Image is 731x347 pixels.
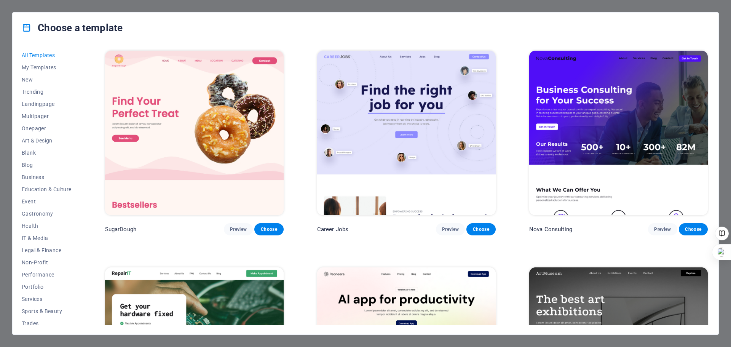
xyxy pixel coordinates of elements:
button: My Templates [22,61,72,74]
span: Trades [22,320,72,326]
span: Blank [22,150,72,156]
img: Nova Consulting [529,51,708,215]
button: Art & Design [22,134,72,147]
span: Gastronomy [22,211,72,217]
button: Health [22,220,72,232]
button: Legal & Finance [22,244,72,256]
button: Education & Culture [22,183,72,195]
button: Choose [679,223,708,235]
button: Business [22,171,72,183]
button: Choose [254,223,283,235]
span: Legal & Finance [22,247,72,253]
span: Art & Design [22,138,72,144]
span: Preview [654,226,671,232]
button: New [22,74,72,86]
span: My Templates [22,64,72,70]
button: Performance [22,269,72,281]
button: Multipager [22,110,72,122]
span: Choose [685,226,702,232]
p: Career Jobs [317,225,349,233]
span: Choose [260,226,277,232]
span: Choose [472,226,489,232]
span: Non-Profit [22,259,72,265]
span: Blog [22,162,72,168]
span: All Templates [22,52,72,58]
span: Landingpage [22,101,72,107]
button: Blog [22,159,72,171]
span: Onepager [22,125,72,131]
span: Preview [230,226,247,232]
button: Onepager [22,122,72,134]
button: Landingpage [22,98,72,110]
button: IT & Media [22,232,72,244]
img: Career Jobs [317,51,496,215]
button: Non-Profit [22,256,72,269]
h4: Choose a template [22,22,123,34]
span: Event [22,198,72,205]
span: Business [22,174,72,180]
span: Performance [22,272,72,278]
button: Preview [648,223,677,235]
button: Blank [22,147,72,159]
button: All Templates [22,49,72,61]
span: Trending [22,89,72,95]
span: Education & Culture [22,186,72,192]
button: Event [22,195,72,208]
button: Choose [466,223,495,235]
span: Preview [442,226,459,232]
button: Gastronomy [22,208,72,220]
span: Portfolio [22,284,72,290]
button: Trending [22,86,72,98]
button: Preview [224,223,253,235]
button: Preview [436,223,465,235]
p: SugarDough [105,225,136,233]
span: Services [22,296,72,302]
button: Portfolio [22,281,72,293]
p: Nova Consulting [529,225,572,233]
span: New [22,77,72,83]
button: Sports & Beauty [22,305,72,317]
button: Services [22,293,72,305]
span: Sports & Beauty [22,308,72,314]
span: Health [22,223,72,229]
button: Trades [22,317,72,329]
span: Multipager [22,113,72,119]
img: SugarDough [105,51,284,215]
span: IT & Media [22,235,72,241]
